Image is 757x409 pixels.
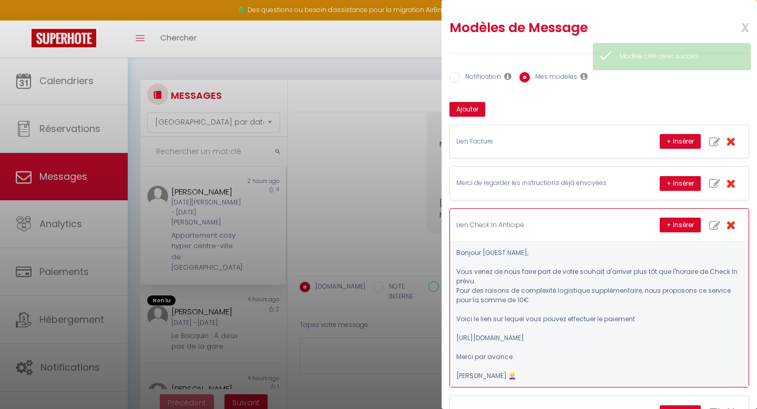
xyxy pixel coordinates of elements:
button: + Insérer [660,134,701,149]
pre: Bonjour [GUEST:NAME], Vous venez de nous faire part de votre souhait d'arriver plus tôt que l'hor... [456,248,742,381]
button: + Insérer [660,176,701,191]
i: Les notifications sont visibles par toi et ton équipe [504,72,512,80]
h2: Modèles de Message [449,19,694,36]
div: Modèle créé avec succès [620,52,740,62]
p: Lien Facture [456,137,614,147]
button: Ajouter [449,102,485,117]
label: Notification [460,72,501,84]
span: x [716,14,749,39]
p: Merci de regarder les instructions déjà envoyées [456,178,614,188]
p: Lien Check In Anticipé [456,220,614,230]
label: Mes modèles [530,72,577,84]
i: Les modèles généraux sont visibles par vous et votre équipe [580,72,588,80]
button: + Insérer [660,218,701,232]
